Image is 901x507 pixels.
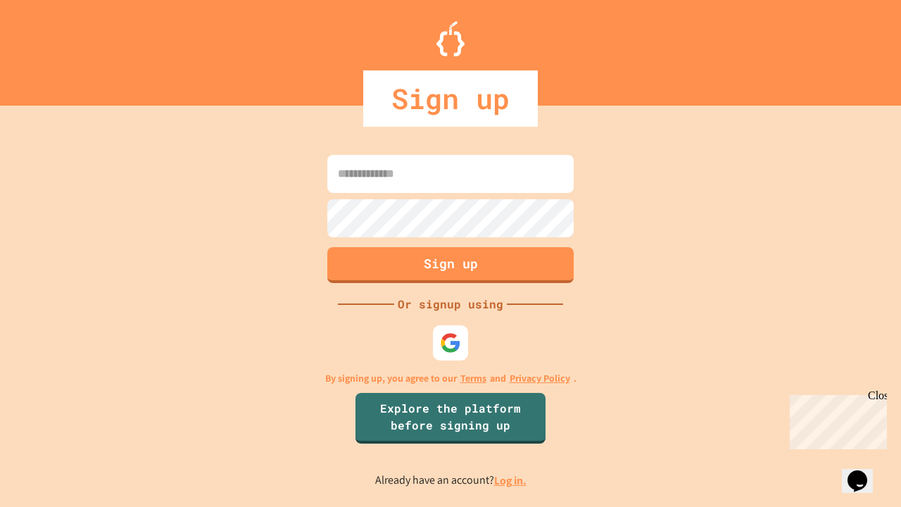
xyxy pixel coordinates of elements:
[440,332,461,353] img: google-icon.svg
[394,296,507,313] div: Or signup using
[784,389,887,449] iframe: chat widget
[842,451,887,493] iframe: chat widget
[510,371,570,386] a: Privacy Policy
[494,473,527,488] a: Log in.
[325,371,576,386] p: By signing up, you agree to our and .
[6,6,97,89] div: Chat with us now!Close
[355,393,546,444] a: Explore the platform before signing up
[327,247,574,283] button: Sign up
[363,70,538,127] div: Sign up
[436,21,465,56] img: Logo.svg
[460,371,486,386] a: Terms
[375,472,527,489] p: Already have an account?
